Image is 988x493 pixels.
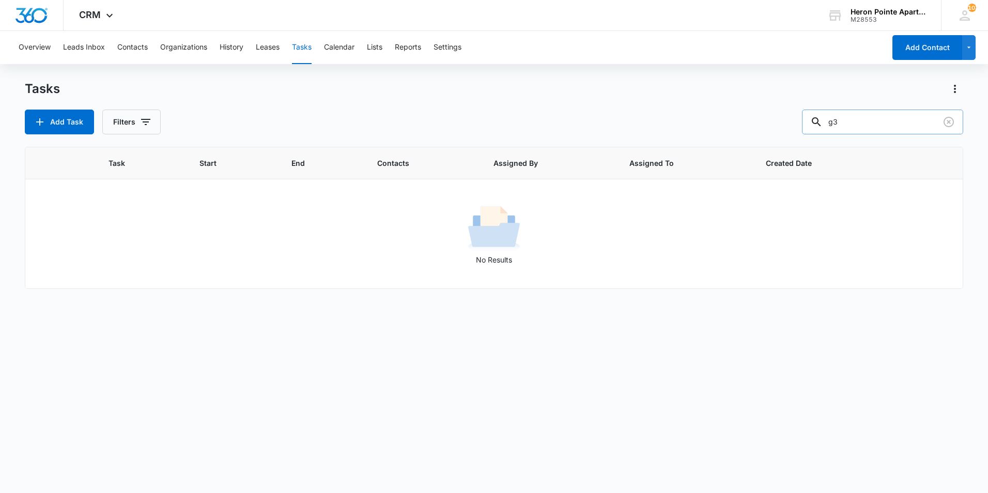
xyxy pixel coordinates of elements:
[26,254,962,265] p: No Results
[493,158,590,168] span: Assigned By
[160,31,207,64] button: Organizations
[291,158,337,168] span: End
[367,31,382,64] button: Lists
[968,4,976,12] div: notifications count
[292,31,312,64] button: Tasks
[940,114,957,130] button: Clear
[25,110,94,134] button: Add Task
[968,4,976,12] span: 103
[199,158,252,168] span: Start
[19,31,51,64] button: Overview
[395,31,421,64] button: Reports
[766,158,865,168] span: Created Date
[802,110,963,134] input: Search Tasks
[434,31,461,64] button: Settings
[324,31,354,64] button: Calendar
[220,31,243,64] button: History
[256,31,280,64] button: Leases
[109,158,160,168] span: Task
[25,81,60,97] h1: Tasks
[117,31,148,64] button: Contacts
[102,110,161,134] button: Filters
[851,16,926,23] div: account id
[629,158,725,168] span: Assigned To
[947,81,963,97] button: Actions
[892,35,962,60] button: Add Contact
[851,8,926,16] div: account name
[63,31,105,64] button: Leads Inbox
[377,158,454,168] span: Contacts
[79,9,101,20] span: CRM
[468,203,520,254] img: No Results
